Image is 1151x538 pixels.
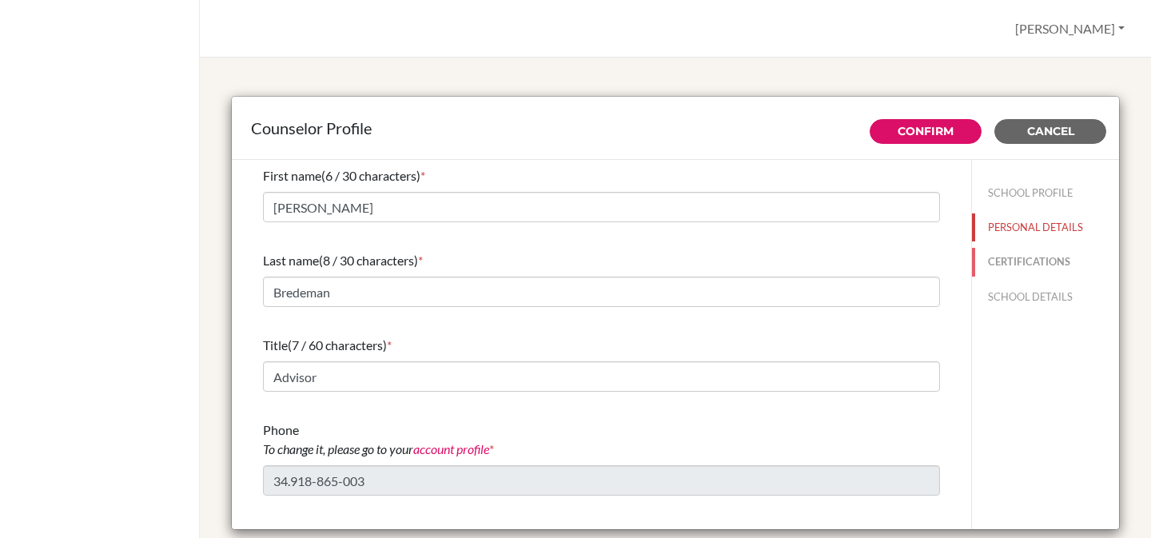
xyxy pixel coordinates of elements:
[263,441,489,456] i: To change it, please go to your
[288,337,387,353] span: (7 / 60 characters)
[972,179,1119,207] button: SCHOOL PROFILE
[251,116,1100,140] div: Counselor Profile
[972,283,1119,311] button: SCHOOL DETAILS
[263,337,288,353] span: Title
[321,168,420,183] span: (6 / 30 characters)
[263,422,489,456] span: Phone
[413,441,489,456] a: account profile
[263,253,319,268] span: Last name
[263,168,321,183] span: First name
[319,253,418,268] span: (8 / 30 characters)
[972,248,1119,276] button: CERTIFICATIONS
[972,213,1119,241] button: PERSONAL DETAILS
[1008,14,1132,44] button: [PERSON_NAME]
